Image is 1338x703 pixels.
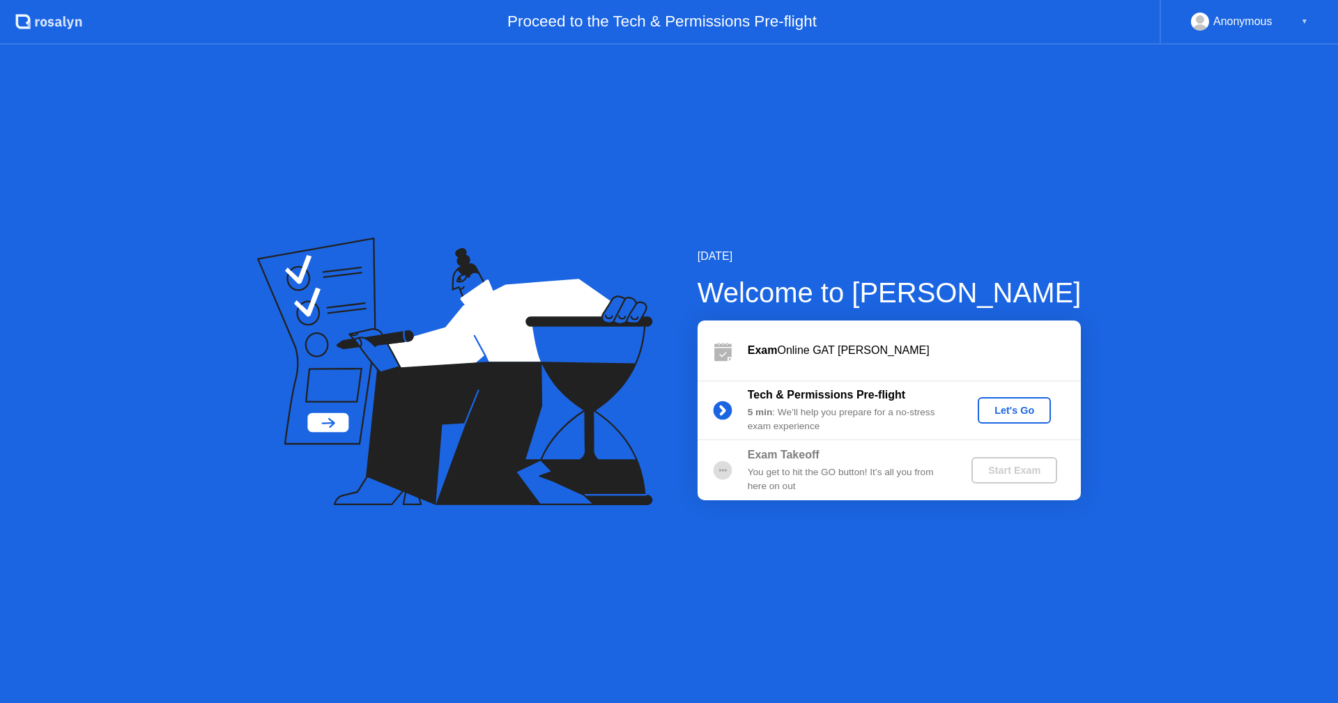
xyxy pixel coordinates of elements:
div: : We’ll help you prepare for a no-stress exam experience [748,405,948,434]
button: Start Exam [971,457,1057,484]
div: You get to hit the GO button! It’s all you from here on out [748,465,948,494]
b: Exam Takeoff [748,449,820,461]
b: Tech & Permissions Pre-flight [748,389,905,401]
button: Let's Go [978,397,1051,424]
div: ▼ [1301,13,1308,31]
div: Welcome to [PERSON_NAME] [698,272,1082,314]
div: [DATE] [698,248,1082,265]
div: Anonymous [1213,13,1272,31]
b: 5 min [748,407,773,417]
div: Start Exam [977,465,1052,476]
b: Exam [748,344,778,356]
div: Let's Go [983,405,1045,416]
div: Online GAT [PERSON_NAME] [748,342,1081,359]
